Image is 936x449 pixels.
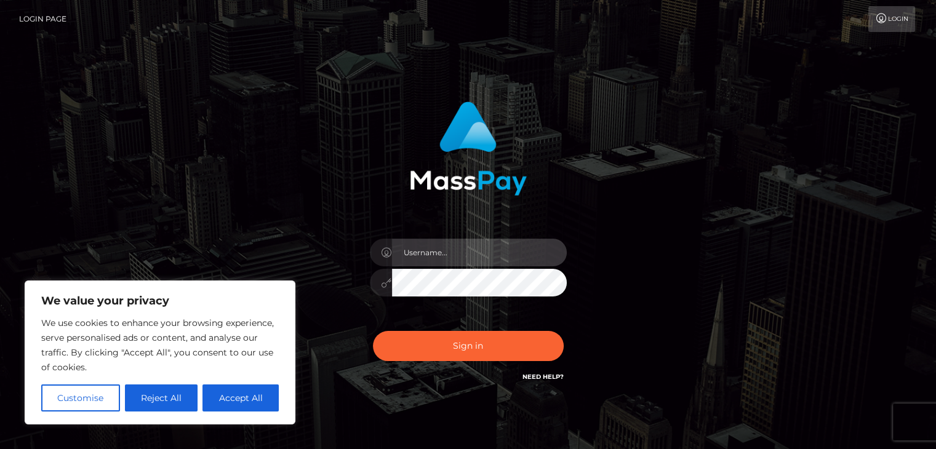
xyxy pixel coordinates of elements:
[41,384,120,411] button: Customise
[19,6,66,32] a: Login Page
[202,384,279,411] button: Accept All
[41,293,279,308] p: We value your privacy
[125,384,198,411] button: Reject All
[25,280,295,424] div: We value your privacy
[41,316,279,375] p: We use cookies to enhance your browsing experience, serve personalised ads or content, and analys...
[868,6,915,32] a: Login
[410,101,527,196] img: MassPay Login
[373,331,564,361] button: Sign in
[392,239,567,266] input: Username...
[522,373,564,381] a: Need Help?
